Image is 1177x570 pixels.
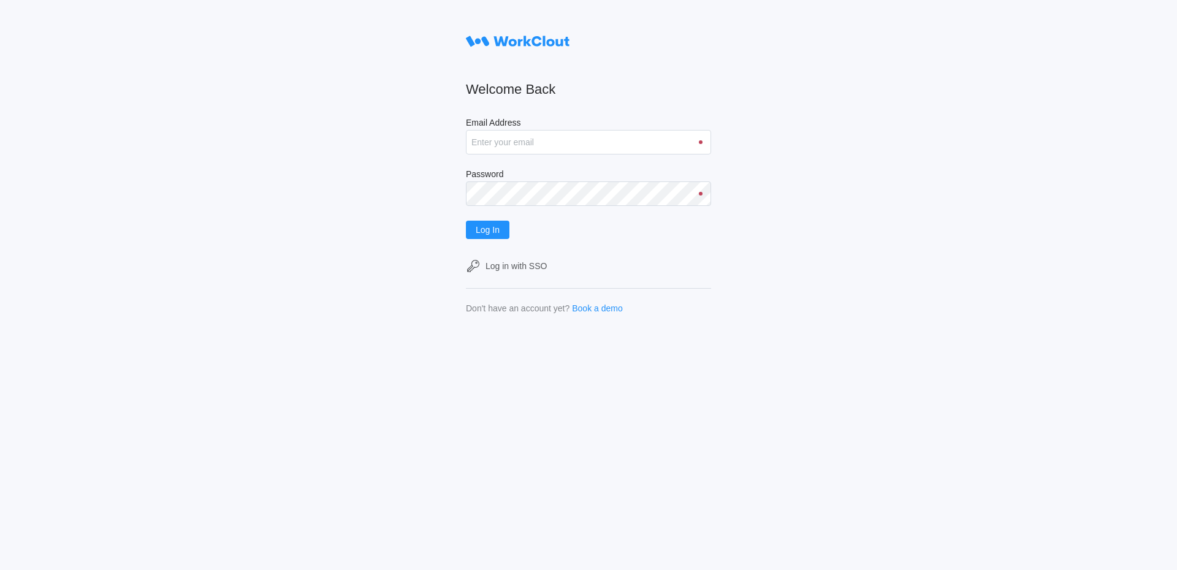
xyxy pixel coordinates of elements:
[572,303,623,313] a: Book a demo
[466,118,711,130] label: Email Address
[486,261,547,271] div: Log in with SSO
[476,226,500,234] span: Log In
[466,81,711,98] h2: Welcome Back
[466,303,569,313] div: Don't have an account yet?
[466,169,711,181] label: Password
[466,259,711,273] a: Log in with SSO
[466,221,509,239] button: Log In
[466,130,711,154] input: Enter your email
